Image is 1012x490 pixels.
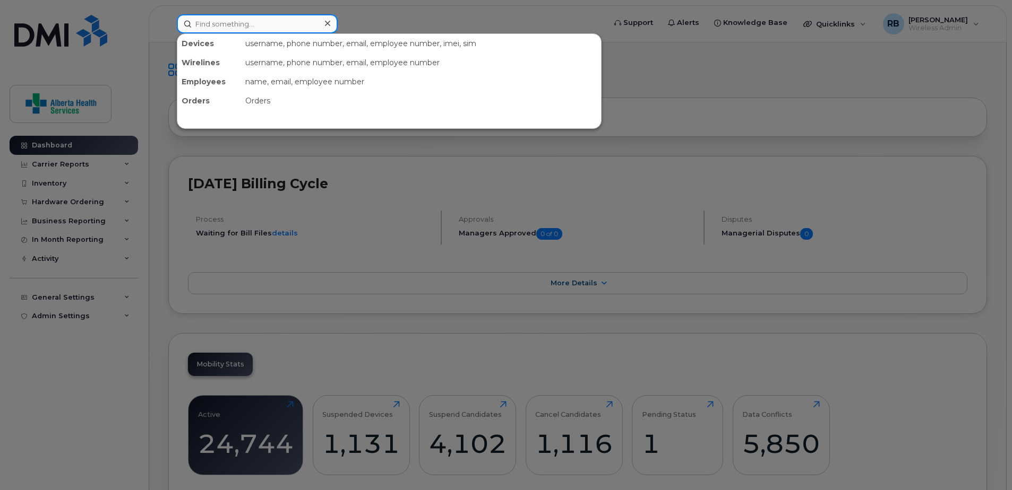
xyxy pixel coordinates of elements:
[241,72,601,91] div: name, email, employee number
[241,91,601,110] div: Orders
[177,53,241,72] div: Wirelines
[177,72,241,91] div: Employees
[177,34,241,53] div: Devices
[241,53,601,72] div: username, phone number, email, employee number
[241,34,601,53] div: username, phone number, email, employee number, imei, sim
[177,91,241,110] div: Orders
